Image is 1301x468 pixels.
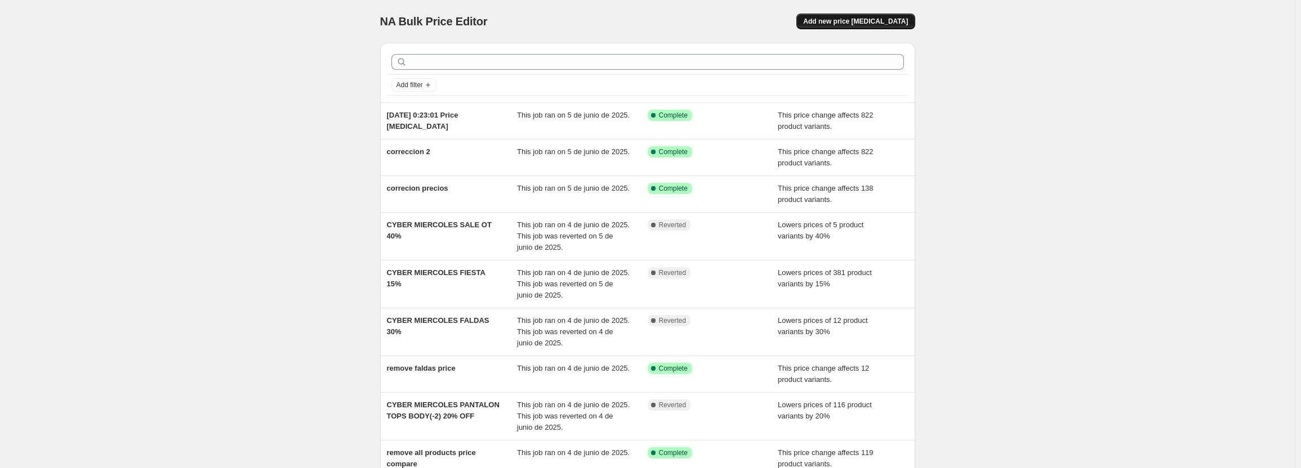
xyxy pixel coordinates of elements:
[778,111,874,130] span: This price change affects 822 product variants.
[517,184,630,192] span: This job ran on 5 de junio de 2025.
[517,400,630,431] span: This job ran on 4 de junio de 2025. This job was reverted on 4 de junio de 2025.
[517,220,630,251] span: This job ran on 4 de junio de 2025. This job was reverted on 5 de junio de 2025.
[387,220,492,240] span: CYBER MIERCOLES SALE OT 40%
[659,147,688,156] span: Complete
[659,220,687,229] span: Reverted
[659,448,688,457] span: Complete
[387,184,448,192] span: correcion precios
[659,316,687,325] span: Reverted
[659,400,687,409] span: Reverted
[778,400,872,420] span: Lowers prices of 116 product variants by 20%
[387,111,458,130] span: [DATE] 0:23:01 Price [MEDICAL_DATA]
[380,15,488,28] span: NA Bulk Price Editor
[778,448,874,468] span: This price change affects 119 product variants.
[387,364,456,372] span: remove faldas price
[391,78,436,92] button: Add filter
[778,316,868,336] span: Lowers prices of 12 product variants by 30%
[803,17,908,26] span: Add new price [MEDICAL_DATA]
[659,268,687,277] span: Reverted
[387,448,476,468] span: remove all products price compare
[517,364,630,372] span: This job ran on 4 de junio de 2025.
[387,147,430,156] span: correccion 2
[659,184,688,193] span: Complete
[517,268,630,299] span: This job ran on 4 de junio de 2025. This job was reverted on 5 de junio de 2025.
[387,400,500,420] span: CYBER MIERCOLES PANTALON TOPS BODY(-2) 20% OFF
[396,80,423,89] span: Add filter
[778,147,874,167] span: This price change affects 822 product variants.
[778,184,874,204] span: This price change affects 138 product variants.
[517,316,630,347] span: This job ran on 4 de junio de 2025. This job was reverted on 4 de junio de 2025.
[387,268,485,288] span: CYBER MIERCOLES FIESTA 15%
[659,364,688,373] span: Complete
[778,364,869,384] span: This price change affects 12 product variants.
[778,268,872,288] span: Lowers prices of 381 product variants by 15%
[517,448,630,457] span: This job ran on 4 de junio de 2025.
[387,316,489,336] span: CYBER MIERCOLES FALDAS 30%
[517,147,630,156] span: This job ran on 5 de junio de 2025.
[517,111,630,119] span: This job ran on 5 de junio de 2025.
[796,13,915,29] button: Add new price [MEDICAL_DATA]
[778,220,863,240] span: Lowers prices of 5 product variants by 40%
[659,111,688,120] span: Complete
